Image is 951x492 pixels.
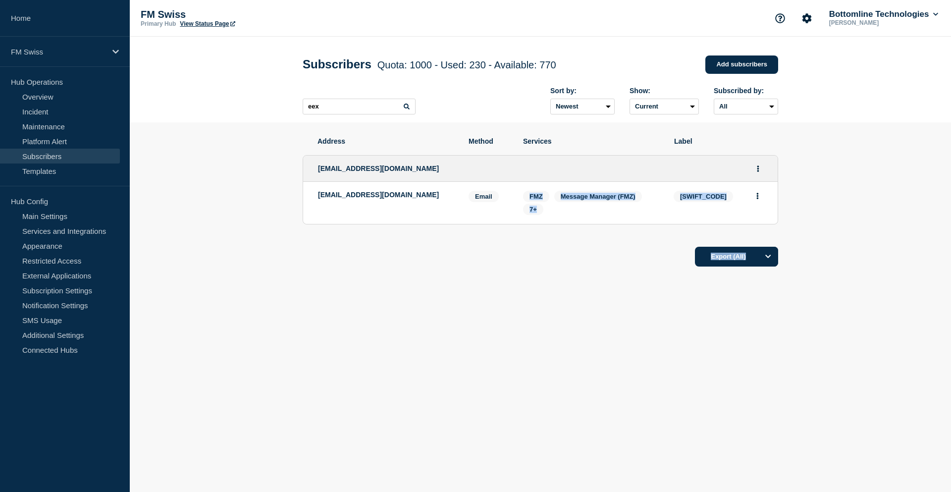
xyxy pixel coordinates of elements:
span: Email [469,191,499,202]
span: Method [469,137,508,145]
span: Quota: 1000 - Used: 230 - Available: 770 [377,59,556,70]
span: Services [523,137,659,145]
p: FM Swiss [141,9,339,20]
button: Actions [751,188,764,204]
span: 7+ [529,206,537,213]
a: Add subscribers [705,55,778,74]
span: [SWIFT_CODE] [674,191,733,202]
input: Search subscribers [303,99,416,114]
p: Primary Hub [141,20,176,27]
button: Account settings [796,8,817,29]
button: Support [770,8,791,29]
h1: Subscribers [303,57,556,71]
p: FM Swiss [11,48,106,56]
div: Show: [630,87,699,95]
select: Subscribed by [714,99,778,114]
span: Label [674,137,763,145]
select: Sort by [550,99,615,114]
button: Bottomline Technologies [827,9,940,19]
button: Actions [752,161,764,176]
div: Sort by: [550,87,615,95]
p: [EMAIL_ADDRESS][DOMAIN_NAME] [318,191,454,199]
select: Deleted [630,99,699,114]
span: Address [317,137,454,145]
div: Subscribed by: [714,87,778,95]
span: Message Manager (FMZ) [561,193,635,200]
button: Options [758,247,778,267]
a: View Status Page [180,20,235,27]
span: [EMAIL_ADDRESS][DOMAIN_NAME] [318,164,439,172]
button: Export (All) [695,247,778,267]
span: FMZ [529,193,543,200]
p: [PERSON_NAME] [827,19,930,26]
